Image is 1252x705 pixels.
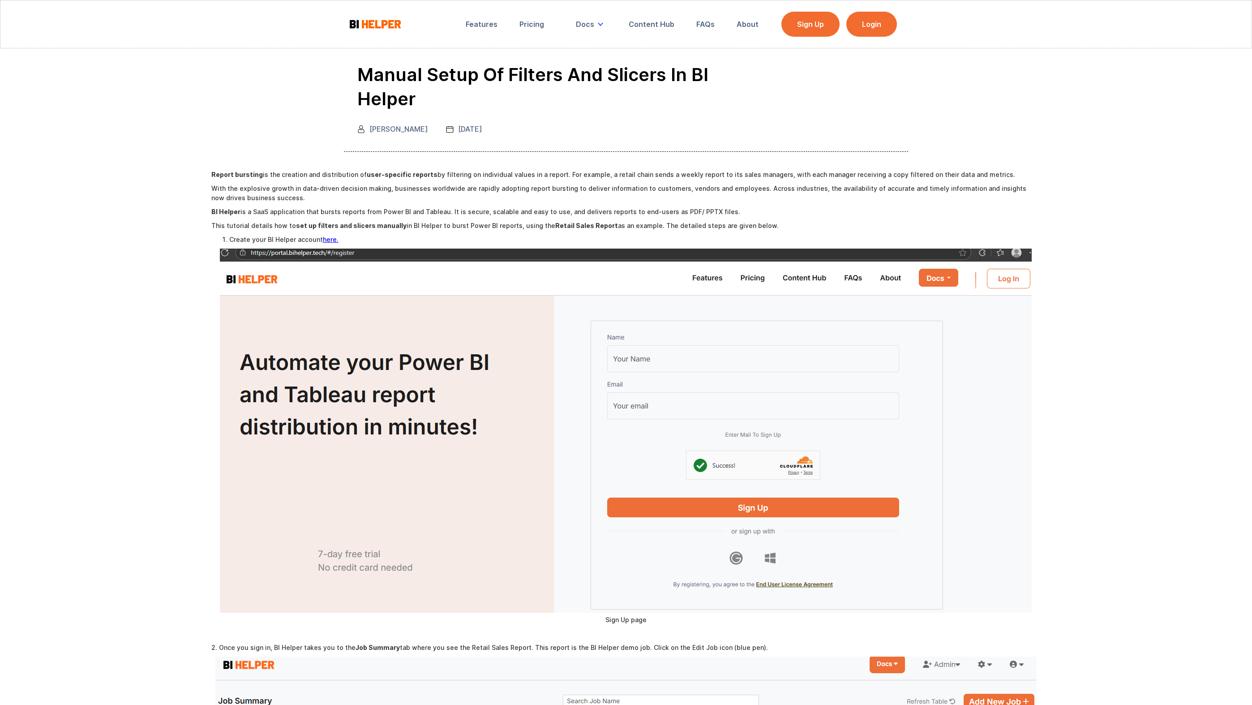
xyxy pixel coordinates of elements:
[466,20,497,29] div: Features
[211,208,240,215] strong: BI Helper
[629,20,674,29] div: Content Hub
[570,14,613,34] div: Docs
[622,14,681,34] a: Content Hub
[211,221,1041,230] p: This tutorial details how to in BI Helper to burst Power BI reports, using the as an example. The...
[211,643,1041,652] p: 2. Once you sign in, BI Helper takes you to the tab where you see the Retail Sales Report. This r...
[513,14,550,34] a: Pricing
[519,20,544,29] div: Pricing
[576,20,594,29] div: Docs
[211,170,1041,179] p: is the creation and distribution of by filtering on individual values in a report. For example, a...
[356,644,400,651] strong: Job Summary
[211,207,1041,216] p: is a SaaS application that bursts reports from Power BI and Tableau. It is secure, scalable and e...
[555,222,618,229] strong: Retail Sales Report
[458,125,482,133] div: [DATE]
[211,615,1041,624] figcaption: Sign Up page
[211,184,1041,202] p: With the explosive growth in data-driven decision making, businesses worldwide are rapidly adopti...
[459,14,504,34] a: Features
[367,171,437,178] strong: user-specific reports
[357,63,760,111] h1: Manual Setup of Filters and Slicers in BI Helper
[781,12,840,37] a: Sign Up
[369,125,428,133] div: [PERSON_NAME]
[696,20,715,29] div: FAQs
[737,20,759,29] div: About
[211,629,1041,638] p: ‍
[323,236,339,243] a: here.
[846,12,897,37] a: Login
[211,171,263,178] strong: Report bursting
[690,14,721,34] a: FAQs
[229,235,1041,244] li: Create your BI Helper account
[296,222,407,229] strong: set up filters and slicers manually
[730,14,765,34] a: About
